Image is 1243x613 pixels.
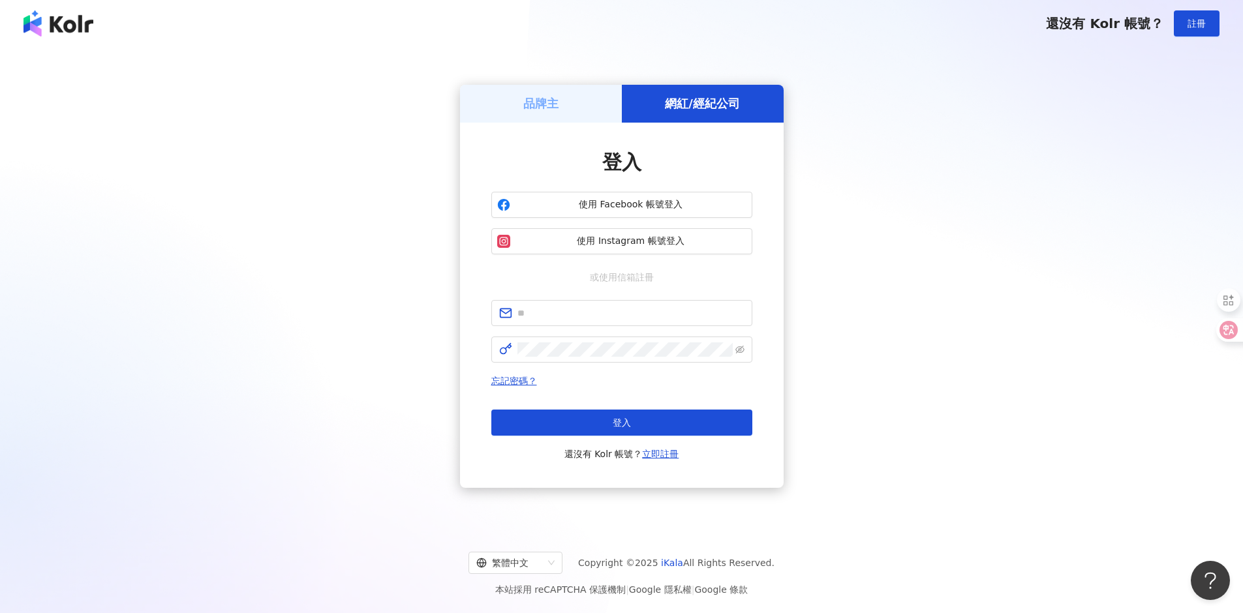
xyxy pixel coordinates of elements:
[629,584,692,595] a: Google 隱私權
[523,95,559,112] h5: 品牌主
[661,558,683,568] a: iKala
[1188,18,1206,29] span: 註冊
[694,584,748,595] a: Google 條款
[491,192,752,218] button: 使用 Facebook 帳號登入
[564,446,679,462] span: 還沒有 Kolr 帳號？
[515,198,746,211] span: 使用 Facebook 帳號登入
[626,584,629,595] span: |
[613,417,631,428] span: 登入
[491,376,537,386] a: 忘記密碼？
[692,584,695,595] span: |
[602,151,641,173] span: 登入
[491,228,752,254] button: 使用 Instagram 帳號登入
[495,582,748,597] span: 本站採用 reCAPTCHA 保護機制
[23,10,93,37] img: logo
[476,552,543,573] div: 繁體中文
[1174,10,1220,37] button: 註冊
[491,410,752,436] button: 登入
[735,345,744,354] span: eye-invisible
[581,270,663,284] span: 或使用信箱註冊
[578,555,775,571] span: Copyright © 2025 All Rights Reserved.
[665,95,740,112] h5: 網紅/經紀公司
[1191,561,1230,600] iframe: Help Scout Beacon - Open
[1046,16,1163,31] span: 還沒有 Kolr 帳號？
[642,449,679,459] a: 立即註冊
[515,235,746,248] span: 使用 Instagram 帳號登入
